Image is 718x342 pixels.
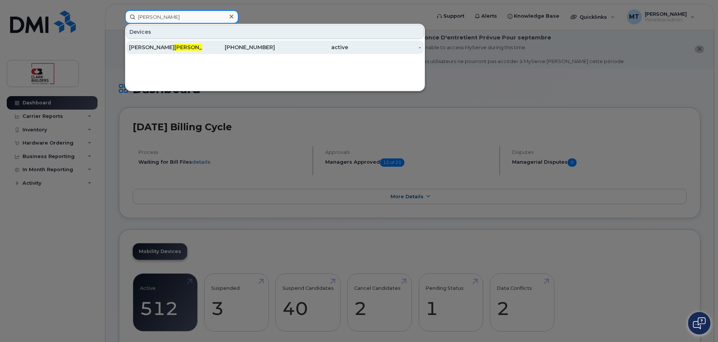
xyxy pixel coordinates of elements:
[693,317,706,329] img: Open chat
[129,44,202,51] div: [PERSON_NAME]
[126,25,424,39] div: Devices
[174,44,220,51] span: [PERSON_NAME]
[202,44,275,51] div: [PHONE_NUMBER]
[348,44,421,51] div: -
[275,44,348,51] div: active
[126,41,424,54] a: [PERSON_NAME][PERSON_NAME][PHONE_NUMBER]active-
